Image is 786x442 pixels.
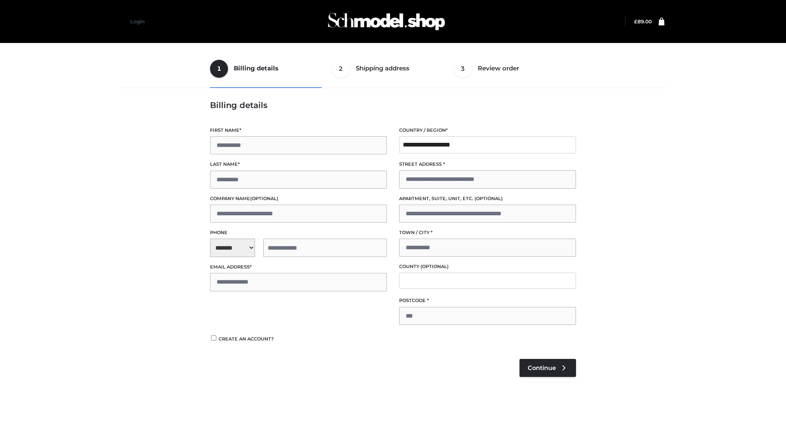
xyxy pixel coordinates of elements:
[399,126,576,134] label: Country / Region
[130,18,145,25] a: Login
[634,18,652,25] bdi: 89.00
[210,263,387,271] label: Email address
[399,195,576,203] label: Apartment, suite, unit, etc.
[210,335,217,341] input: Create an account?
[399,160,576,168] label: Street address
[634,18,652,25] a: £89.00
[210,100,576,110] h3: Billing details
[210,195,387,203] label: Company name
[325,5,448,38] img: Schmodel Admin 964
[399,297,576,304] label: Postcode
[634,18,637,25] span: £
[210,160,387,168] label: Last name
[420,264,449,269] span: (optional)
[210,229,387,237] label: Phone
[528,364,556,372] span: Continue
[474,196,503,201] span: (optional)
[519,359,576,377] a: Continue
[219,336,274,342] span: Create an account?
[250,196,278,201] span: (optional)
[210,126,387,134] label: First name
[399,229,576,237] label: Town / City
[399,263,576,271] label: County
